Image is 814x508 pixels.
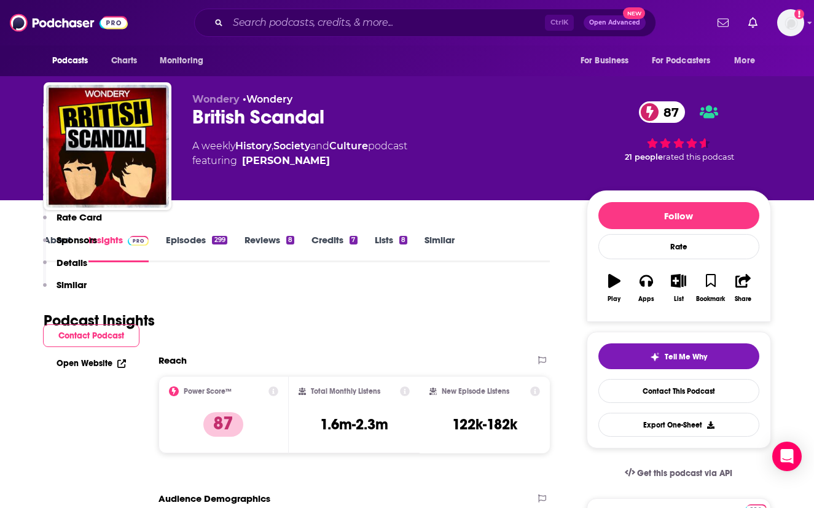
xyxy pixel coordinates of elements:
[652,52,711,69] span: For Podcasters
[734,52,755,69] span: More
[272,140,273,152] span: ,
[695,266,727,310] button: Bookmark
[442,387,509,396] h2: New Episode Listens
[623,7,645,19] span: New
[311,387,380,396] h2: Total Monthly Listens
[598,202,759,229] button: Follow
[644,49,729,72] button: open menu
[57,257,87,268] p: Details
[598,234,759,259] div: Rate
[425,234,455,262] a: Similar
[743,12,762,33] a: Show notifications dropdown
[794,9,804,19] svg: Add a profile image
[638,295,654,303] div: Apps
[192,139,407,168] div: A weekly podcast
[46,85,169,208] img: British Scandal
[581,52,629,69] span: For Business
[572,49,644,72] button: open menu
[320,415,388,434] h3: 1.6m-2.3m
[103,49,145,72] a: Charts
[243,93,292,105] span: •
[637,468,732,479] span: Get this podcast via API
[735,295,751,303] div: Share
[192,154,407,168] span: featuring
[598,266,630,310] button: Play
[245,234,294,262] a: Reviews8
[589,20,640,26] span: Open Advanced
[286,236,294,244] div: 8
[772,442,802,471] div: Open Intercom Messenger
[777,9,804,36] img: User Profile
[166,234,227,262] a: Episodes299
[52,52,88,69] span: Podcasts
[625,152,663,162] span: 21 people
[713,12,734,33] a: Show notifications dropdown
[663,152,734,162] span: rated this podcast
[203,412,243,437] p: 87
[184,387,232,396] h2: Power Score™
[10,11,128,34] img: Podchaser - Follow, Share and Rate Podcasts
[57,279,87,291] p: Similar
[587,93,771,170] div: 87 21 peoplerated this podcast
[43,279,87,302] button: Similar
[310,140,329,152] span: and
[111,52,138,69] span: Charts
[350,236,357,244] div: 7
[639,101,685,123] a: 87
[777,9,804,36] span: Logged in as smeizlik
[777,9,804,36] button: Show profile menu
[212,236,227,244] div: 299
[158,493,270,504] h2: Audience Demographics
[399,236,407,244] div: 8
[615,458,743,488] a: Get this podcast via API
[43,257,87,279] button: Details
[696,295,725,303] div: Bookmark
[665,352,707,362] span: Tell Me Why
[151,49,219,72] button: open menu
[630,266,662,310] button: Apps
[311,234,357,262] a: Credits7
[598,379,759,403] a: Contact This Podcast
[452,415,517,434] h3: 122k-182k
[192,93,240,105] span: Wondery
[662,266,694,310] button: List
[194,9,656,37] div: Search podcasts, credits, & more...
[598,413,759,437] button: Export One-Sheet
[246,93,292,105] a: Wondery
[160,52,203,69] span: Monitoring
[651,101,685,123] span: 87
[43,324,139,347] button: Contact Podcast
[242,154,330,168] a: Alice Levine
[43,234,97,257] button: Sponsors
[726,49,770,72] button: open menu
[545,15,574,31] span: Ctrl K
[608,295,620,303] div: Play
[375,234,407,262] a: Lists8
[674,295,684,303] div: List
[235,140,272,152] a: History
[329,140,368,152] a: Culture
[650,352,660,362] img: tell me why sparkle
[273,140,310,152] a: Society
[598,343,759,369] button: tell me why sparkleTell Me Why
[158,354,187,366] h2: Reach
[57,234,97,246] p: Sponsors
[57,358,126,369] a: Open Website
[727,266,759,310] button: Share
[584,15,646,30] button: Open AdvancedNew
[44,49,104,72] button: open menu
[228,13,545,33] input: Search podcasts, credits, & more...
